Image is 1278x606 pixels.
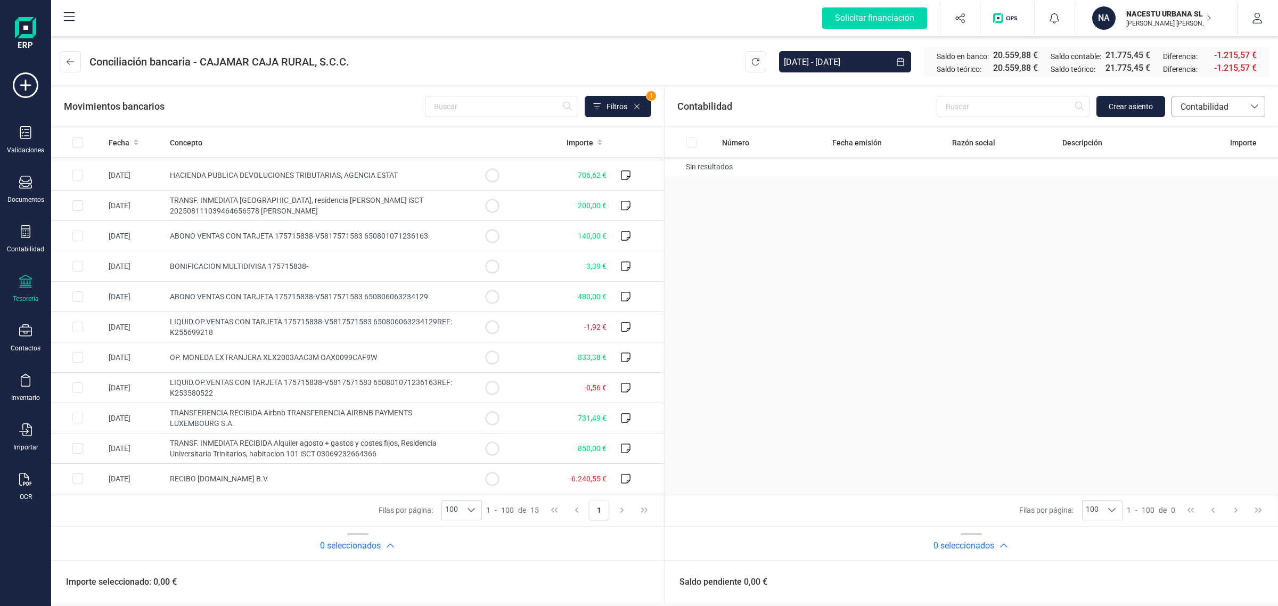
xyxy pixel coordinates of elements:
[1163,51,1198,62] span: Diferencia:
[104,221,166,251] td: [DATE]
[1181,500,1201,520] button: First Page
[1230,137,1257,148] span: Importe
[567,137,593,148] span: Importe
[1062,137,1102,148] span: Descripción
[104,373,166,403] td: [DATE]
[612,500,632,520] button: Next Page
[104,251,166,282] td: [DATE]
[993,49,1038,62] span: 20.559,88 €
[1083,501,1102,520] span: 100
[993,62,1038,75] span: 20.559,88 €
[1163,64,1198,75] span: Diferencia:
[104,342,166,373] td: [DATE]
[104,312,166,342] td: [DATE]
[72,137,83,148] div: All items unselected
[933,539,994,552] h2: 0 seleccionados
[589,500,609,520] button: Page 1
[578,353,607,362] span: 833,38 €
[1159,505,1167,515] span: de
[72,322,83,332] div: Row Selected c788d8bf-e6ec-4afa-b1ed-cb8016cc3635
[109,137,129,148] span: Fecha
[170,171,398,179] span: HACIENDA PUBLICA DEVOLUCIONES TRIBUTARIAS, AGENCIA ESTAT
[20,493,32,501] div: OCR
[72,473,83,484] div: Row Selected 0ed78322-44ae-4db0-8e53-fe11a225e751
[1203,500,1223,520] button: Previous Page
[170,474,269,483] span: RECIBO [DOMAIN_NAME] B.V.
[584,383,607,392] span: -0,56 €
[832,137,882,148] span: Fecha emisión
[1088,1,1224,35] button: NANACESTU URBANA SL[PERSON_NAME] [PERSON_NAME]
[937,96,1090,117] input: Buscar
[320,539,381,552] h2: 0 seleccionados
[486,505,490,515] span: 1
[1051,64,1095,75] span: Saldo teórico:
[567,500,587,520] button: Previous Page
[72,170,83,181] div: Row Selected c3b9de82-fd21-40f0-9bc0-aa41b9d374ae
[1248,500,1268,520] button: Last Page
[634,500,654,520] button: Last Page
[607,101,627,112] span: Filtros
[72,443,83,454] div: Row Selected 56930bd7-d069-473c-a389-f8bac595026b
[104,433,166,464] td: [DATE]
[890,51,911,72] button: Choose Date
[104,464,166,494] td: [DATE]
[993,13,1021,23] img: Logo de OPS
[379,500,482,520] div: Filas por página:
[987,1,1028,35] button: Logo de OPS
[72,261,83,272] div: Row Selected 27cbdd95-4f8d-493b-80c1-c1a22c17ca56
[578,292,607,301] span: 480,00 €
[1096,96,1165,117] button: Crear asiento
[13,443,38,452] div: Importar
[530,505,539,515] span: 15
[1092,6,1116,30] div: NA
[937,51,989,62] span: Saldo en banco:
[569,474,607,483] span: -6.240,55 €
[1171,505,1175,515] span: 0
[104,191,166,221] td: [DATE]
[1126,9,1211,19] p: NACESTU URBANA SL
[104,160,166,191] td: [DATE]
[11,344,40,353] div: Contactos
[1127,505,1175,515] div: -
[170,137,202,148] span: Concepto
[425,96,578,117] input: Buscar
[72,231,83,241] div: Row Selected 484284c5-8f46-42cc-aca0-b94e0b5627e9
[170,292,428,301] span: ABONO VENTAS CON TARJETA 175715838-V5817571583 650806063234129
[170,408,412,428] span: TRANSFERENCIA RECIBIDA Airbnb TRANSFERENCIA AIRBNB PAYMENTS LUXEMBOURG S.A.
[518,505,526,515] span: de
[501,505,514,515] span: 100
[170,196,423,215] span: TRANSF. INMEDIATA [GEOGRAPHIC_DATA], residencia [PERSON_NAME] iSCT 202508111039464656578 [PERSON_...
[1142,505,1154,515] span: 100
[1214,62,1257,75] span: -1.215,57 €
[72,291,83,302] div: Row Selected 459019f0-9d2a-4150-aae2-c64bc5f8f4cb
[442,501,461,520] span: 100
[809,1,940,35] button: Solicitar financiación
[104,403,166,433] td: [DATE]
[1176,101,1240,113] span: Contabilidad
[722,137,749,148] span: Número
[64,99,165,114] span: Movimientos bancarios
[72,352,83,363] div: Row Selected 58f9bd51-7540-403e-b85c-d170c27d6e9a
[1127,505,1131,515] span: 1
[1105,49,1150,62] span: 21.775,45 €
[7,195,44,204] div: Documentos
[15,17,36,51] img: Logo Finanedi
[1226,500,1246,520] button: Next Page
[667,576,767,588] span: Saldo pendiente 0,00 €
[584,323,607,331] span: -1,92 €
[1019,500,1123,520] div: Filas por página:
[170,262,308,271] span: BONIFICACION MULTIDIVISA 175715838-
[13,294,39,303] div: Tesorería
[578,171,607,179] span: 706,62 €
[89,54,349,69] span: Conciliación bancaria - CAJAMAR CAJA RURAL, S.C.C.
[586,262,607,271] span: 3,39 €
[7,146,44,154] div: Validaciones
[1105,62,1150,75] span: 21.775,45 €
[72,200,83,211] div: Row Selected 9949a17e-8ee0-425a-b15b-b33aff543840
[53,576,177,588] span: Importe seleccionado: 0,00 €
[578,201,607,210] span: 200,00 €
[1214,49,1257,62] span: -1.215,57 €
[486,505,539,515] div: -
[544,500,564,520] button: First Page
[72,413,83,423] div: Row Selected 4c40df4e-0067-43e4-a32b-e3443609aa2b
